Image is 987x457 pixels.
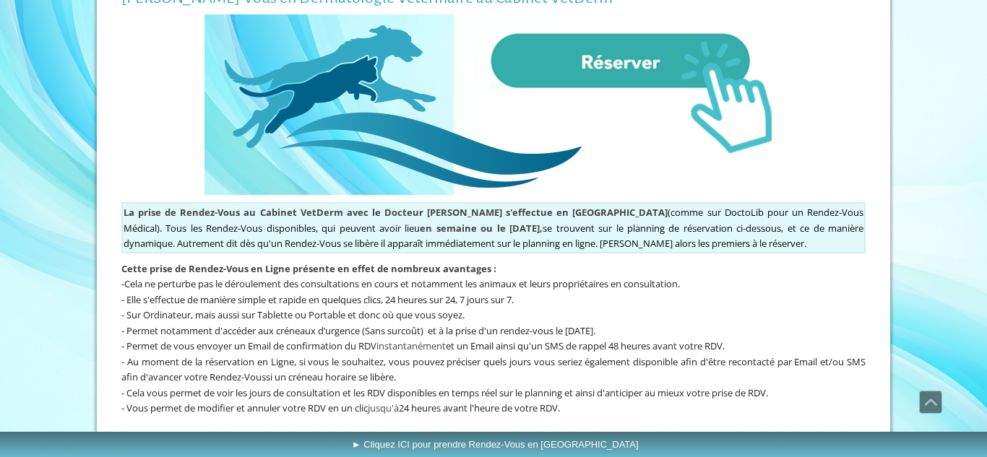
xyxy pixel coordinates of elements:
a: Défiler vers le haut [919,391,942,414]
img: Rendez-Vous en Ligne au Cabinet VetDerm [204,14,783,195]
span: jusqu'à [368,401,399,414]
span: - Vous permet de modifier et annuler votre RDV en un clic 24 heures avant l'heure de votre RDV. [121,401,560,414]
span: - Sur Ordinateur, mais aussi sur Tablette ou Portable et donc où que vous soyez. [121,308,465,321]
strong: La prise de Rendez-Vous au Cabinet VetDerm avec le Docteur [PERSON_NAME] s'effectue en [GEOGRAPHI... [124,206,668,219]
span: - [121,277,124,290]
span: instantanément [376,339,446,352]
span: en semaine ou le [DATE], [420,222,543,235]
span: Cette p [121,262,496,275]
span: Défiler vers le haut [920,391,941,413]
span: . [394,370,396,383]
span: - Permet notamment d'accéder aux créneaux d’urgence (Sans surcoût) et à la prise d'un rendez-vous... [121,324,595,337]
span: Cela ne perturbe pas le déroulement des consultations en cours et notamment les animaux et leurs ... [124,277,680,290]
span: - Elle s'effectue de manière simple et rapide en quelques clics, 24 heures sur 24, 7 jours sur 7. [121,293,514,306]
span: sur DoctoLib pour un Rendez-Vous Médical). Tous les Rendez-Vous disponibles, qui peuvent avoir lieu [124,206,863,235]
span: - Cela vous permet de voir les jours de consultation et les RDV disponibles en temps réel sur le ... [121,386,768,399]
span: - Permet de vous envoyer un Email de confirmation du RDV et un Email ainsi qu'un SMS de rappel 48... [121,339,725,352]
span: - Au moment de la réservation en Ligne, si vous le souhaitez, vous pouvez préciser quels jours vo... [121,355,866,384]
span: (comme [124,206,703,219]
span: rise de Rendez-Vous en Ligne présente en effet de nombreux avantages : [155,262,496,275]
span: ► Cliquez ICI pour prendre Rendez-Vous en [GEOGRAPHIC_DATA] [352,439,639,450]
span: si un créneau horaire se libère [266,370,394,383]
